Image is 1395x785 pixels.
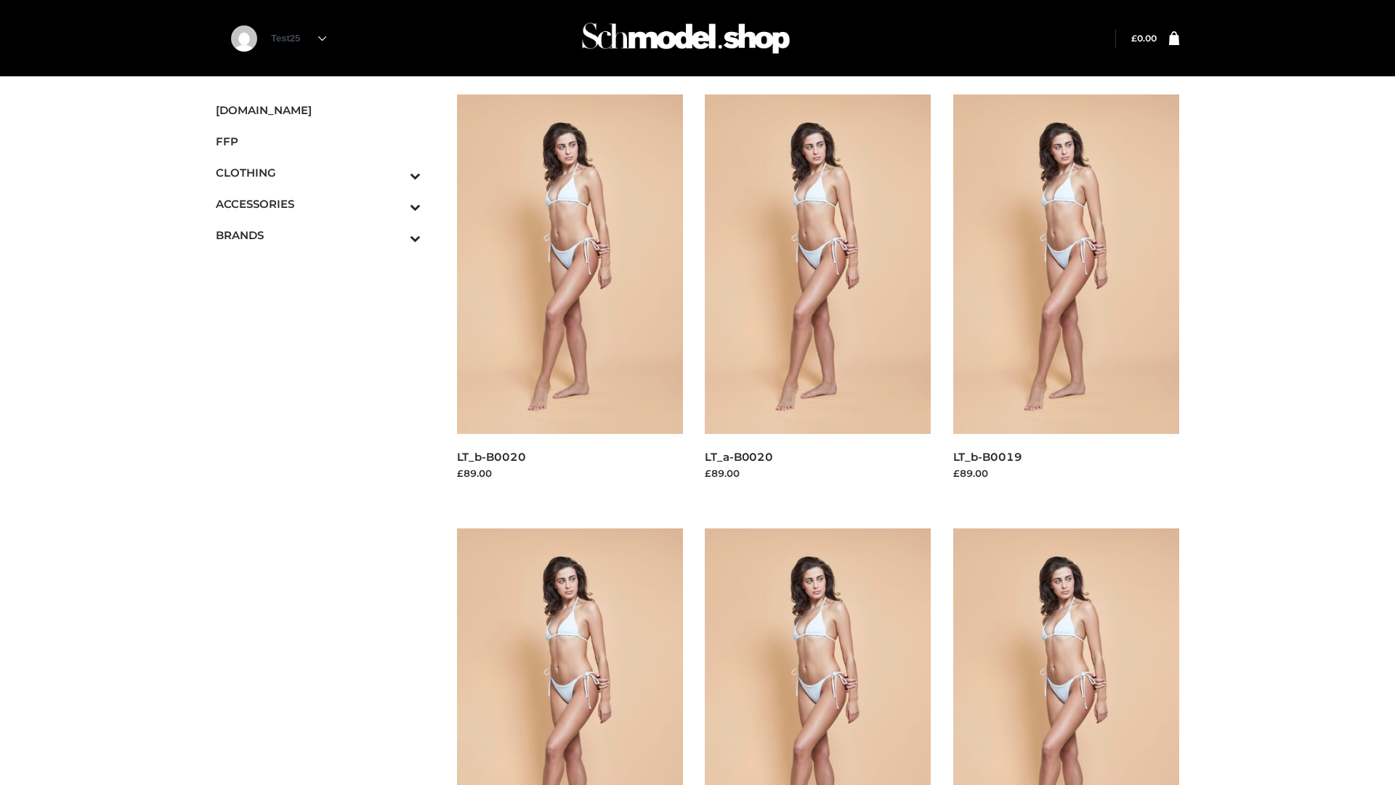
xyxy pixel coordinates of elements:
span: ACCESSORIES [216,196,421,212]
div: £89.00 [953,466,1180,480]
a: FFP [216,126,421,157]
a: Read more [953,483,1007,494]
a: ACCESSORIESToggle Submenu [216,188,421,220]
a: Read more [705,483,759,494]
span: FFP [216,133,421,150]
div: £89.00 [457,466,684,480]
a: [DOMAIN_NAME] [216,94,421,126]
a: Test25 [271,33,326,44]
span: £ [1131,33,1137,44]
span: BRANDS [216,227,421,243]
div: £89.00 [705,466,931,480]
a: LT_b-B0019 [953,450,1022,464]
img: Schmodel Admin 964 [577,9,795,67]
a: LT_b-B0020 [457,450,526,464]
span: CLOTHING [216,164,421,181]
a: CLOTHINGToggle Submenu [216,157,421,188]
button: Toggle Submenu [370,220,421,251]
bdi: 0.00 [1131,33,1157,44]
button: Toggle Submenu [370,157,421,188]
a: LT_a-B0020 [705,450,773,464]
a: BRANDSToggle Submenu [216,220,421,251]
a: Read more [457,483,511,494]
button: Toggle Submenu [370,188,421,220]
a: £0.00 [1131,33,1157,44]
span: [DOMAIN_NAME] [216,102,421,118]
